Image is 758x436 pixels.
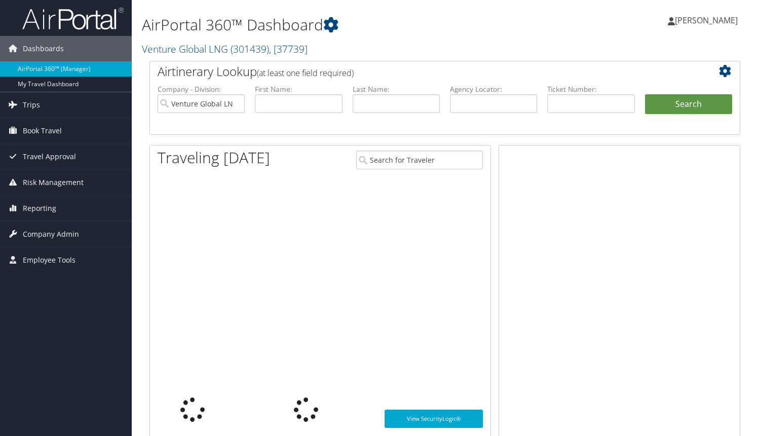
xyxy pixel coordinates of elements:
button: Search [645,94,732,115]
img: airportal-logo.png [22,7,124,30]
span: Trips [23,92,40,118]
label: First Name: [255,84,342,94]
h1: Traveling [DATE] [158,147,270,168]
span: Dashboards [23,36,64,61]
span: Book Travel [23,118,62,143]
span: ( 301439 ) [231,42,269,56]
h2: Airtinerary Lookup [158,63,683,80]
span: Employee Tools [23,247,75,273]
span: [PERSON_NAME] [675,15,738,26]
span: (at least one field required) [257,67,354,79]
a: View SecurityLogic® [385,410,483,428]
h1: AirPortal 360™ Dashboard [142,14,546,35]
span: Travel Approval [23,144,76,169]
label: Agency Locator: [450,84,537,94]
label: Last Name: [353,84,440,94]
a: Venture Global LNG [142,42,308,56]
span: Company Admin [23,222,79,247]
a: [PERSON_NAME] [668,5,748,35]
span: Risk Management [23,170,84,195]
label: Company - Division: [158,84,245,94]
label: Ticket Number: [547,84,634,94]
input: Search for Traveler [356,151,483,169]
span: , [ 37739 ] [269,42,308,56]
span: Reporting [23,196,56,221]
